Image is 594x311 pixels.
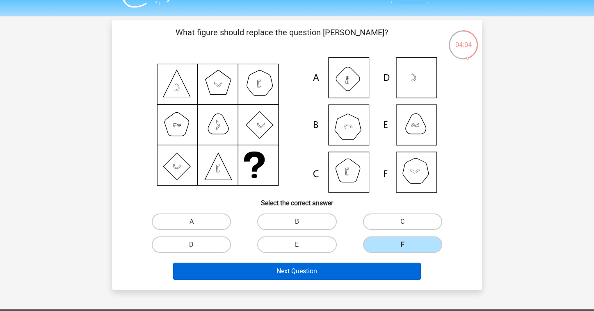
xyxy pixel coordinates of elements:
[257,213,336,230] label: B
[257,236,336,253] label: E
[152,236,231,253] label: D
[448,30,479,50] div: 04:04
[125,193,469,207] h6: Select the correct answer
[173,263,421,280] button: Next Question
[363,213,442,230] label: C
[363,236,442,253] label: F
[152,213,231,230] label: A
[125,26,438,51] p: What figure should replace the question [PERSON_NAME]?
